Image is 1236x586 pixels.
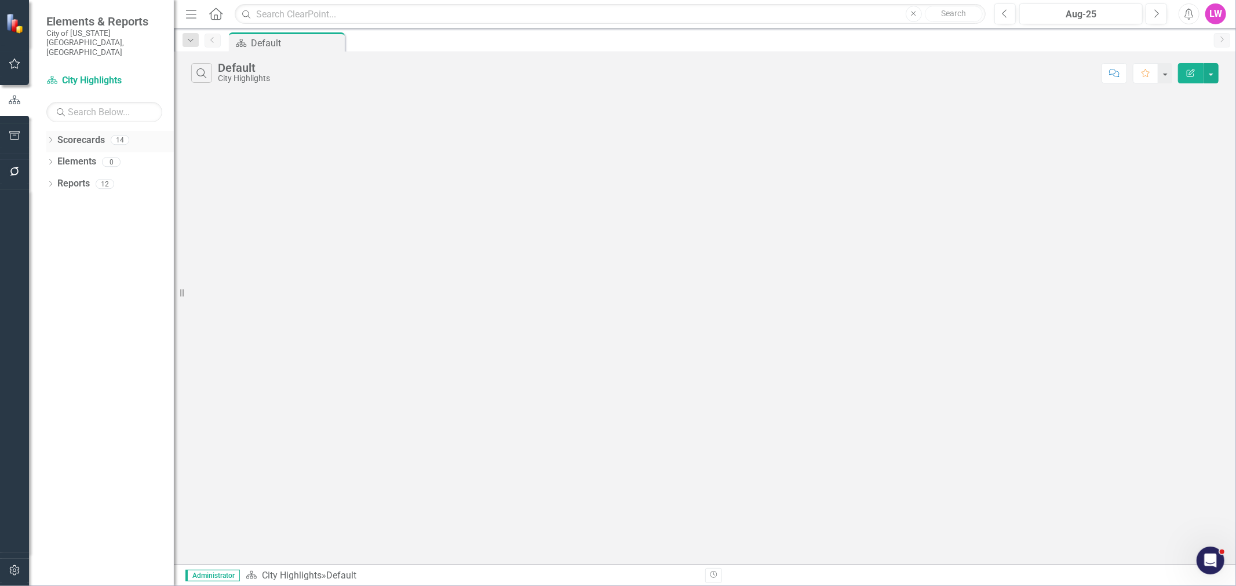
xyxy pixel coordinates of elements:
div: Default [218,61,270,74]
div: City Highlights [218,74,270,83]
div: 0 [102,157,121,167]
span: Search [941,9,966,18]
button: Aug-25 [1019,3,1143,24]
span: Administrator [185,570,240,581]
div: » [246,569,697,583]
div: Default [326,570,356,581]
a: City Highlights [262,570,322,581]
div: 14 [111,135,129,145]
a: Elements [57,155,96,169]
div: Aug-25 [1023,8,1139,21]
iframe: Intercom live chat [1197,547,1224,574]
small: City of [US_STATE][GEOGRAPHIC_DATA], [GEOGRAPHIC_DATA] [46,28,162,57]
button: Search [925,6,983,22]
span: Elements & Reports [46,14,162,28]
input: Search ClearPoint... [235,4,986,24]
img: ClearPoint Strategy [6,13,26,34]
a: Scorecards [57,134,105,147]
input: Search Below... [46,102,162,122]
a: Reports [57,177,90,191]
button: LW [1205,3,1226,24]
a: City Highlights [46,74,162,87]
div: 12 [96,179,114,189]
div: Default [251,36,342,50]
